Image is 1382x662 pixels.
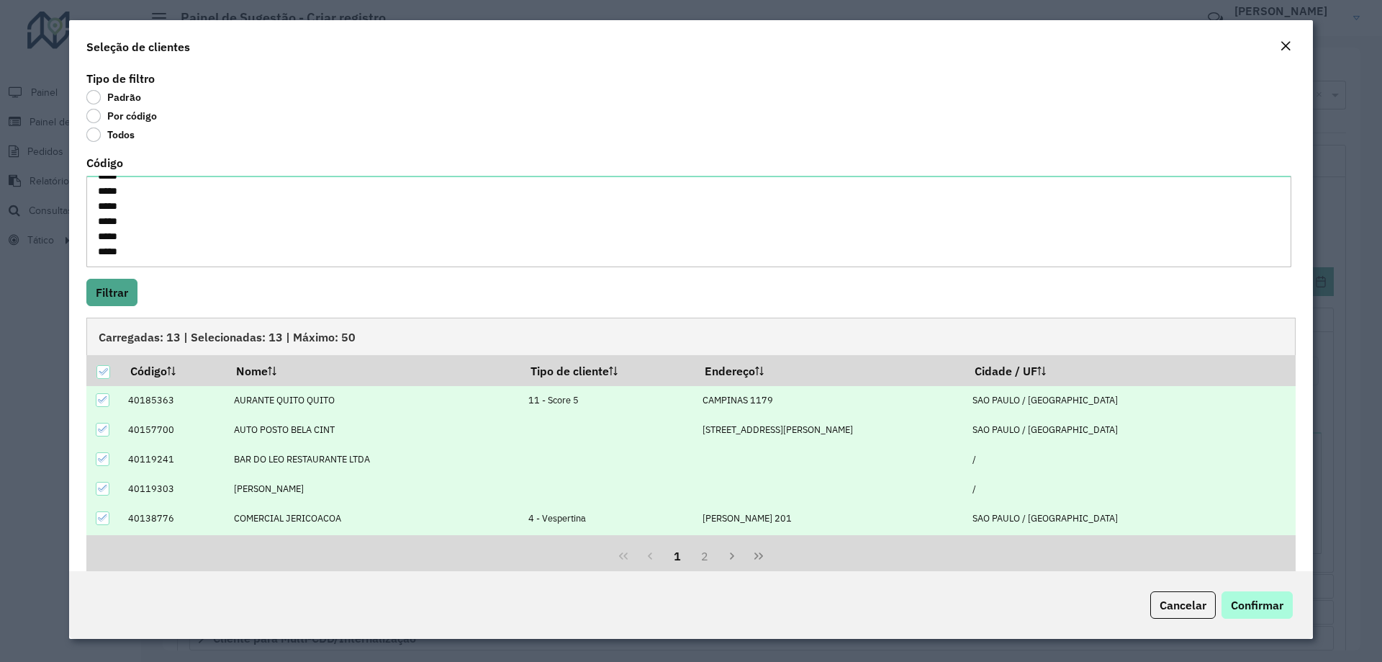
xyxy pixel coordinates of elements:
label: Tipo de filtro [86,70,155,87]
button: Filtrar [86,279,137,306]
th: Tipo de cliente [521,355,695,385]
div: Carregadas: 13 | Selecionadas: 13 | Máximo: 50 [86,318,1296,355]
td: EVILANIA [PERSON_NAME] [227,533,521,563]
td: [PERSON_NAME] [227,474,521,504]
button: 2 [691,542,718,570]
td: 40157700 [120,415,226,444]
th: Nome [227,355,521,385]
button: Cancelar [1150,591,1216,619]
th: Endereço [695,355,965,385]
td: 40138776 [120,504,226,533]
button: 1 [664,542,691,570]
td: SAO PAULO / [GEOGRAPHIC_DATA] [965,415,1295,444]
td: SAO PAULO / [GEOGRAPHIC_DATA] [965,504,1295,533]
td: [PERSON_NAME] 201 [695,504,965,533]
td: / [965,444,1295,474]
td: BAR DO LEO RESTAURANTE LTDA [227,444,521,474]
label: Por código [86,109,157,123]
button: Confirmar [1221,591,1293,619]
td: 40185363 [120,386,226,416]
td: 4 - Vespertina [521,504,695,533]
label: Código [86,154,123,171]
label: Padrão [86,90,141,104]
button: Close [1275,37,1296,56]
td: CAMPINAS 1179 [695,386,965,416]
td: [STREET_ADDRESS][PERSON_NAME] [695,415,965,444]
td: AUTO POSTO BELA CINT [227,415,521,444]
td: SAO PAULO / [GEOGRAPHIC_DATA] [965,533,1295,563]
th: Cidade / UF [965,355,1295,385]
span: Cancelar [1160,598,1206,612]
em: Fechar [1280,40,1291,52]
td: SAO PAULO / [GEOGRAPHIC_DATA] [965,386,1295,416]
button: Next Page [718,542,746,570]
td: 11 - Score 5 [521,386,695,416]
td: COMERCIAL JERICOACOA [227,504,521,533]
h4: Seleção de clientes [86,38,190,55]
td: AURANTE QUITO QUITO [227,386,521,416]
td: / [965,474,1295,504]
th: Código [120,355,226,385]
td: 5 - Noturna [521,533,695,563]
td: 40119303 [120,474,226,504]
td: R [GEOGRAPHIC_DATA] 655 [695,533,965,563]
td: 40113142 [120,533,226,563]
td: 40119241 [120,444,226,474]
button: Last Page [745,542,772,570]
label: Todos [86,128,135,142]
span: Confirmar [1231,598,1283,612]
